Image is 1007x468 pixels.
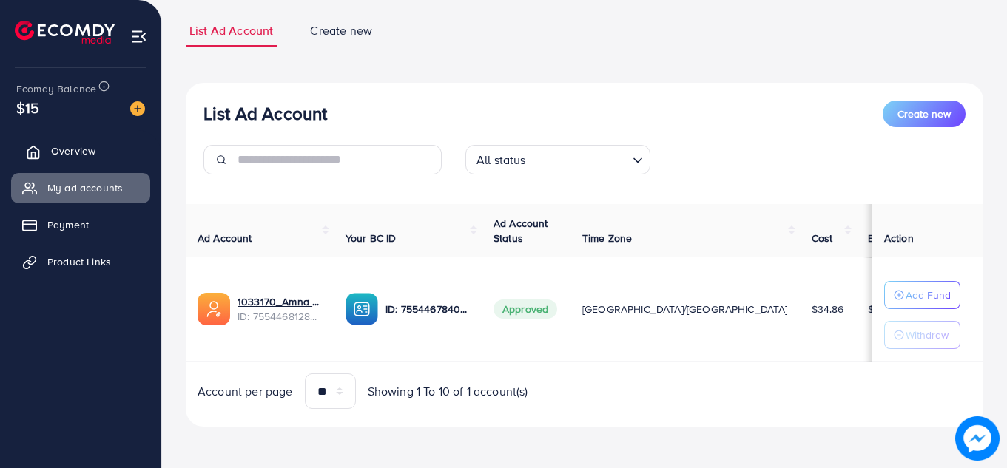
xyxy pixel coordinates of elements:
span: Cost [812,231,833,245]
span: Overview [51,143,95,158]
button: Withdraw [884,321,960,349]
span: Create new [897,106,951,121]
a: Payment [11,210,150,240]
span: My ad accounts [47,180,123,195]
span: Create new [310,22,372,39]
button: Add Fund [884,281,960,309]
div: <span class='underline'>1033170_Amna Collection_1758911713596</span></br>7554468128542195713 [238,294,322,325]
span: Time Zone [582,231,632,245]
div: Search for option [465,145,650,174]
a: 1033170_Amna Collection_1758911713596 [238,294,322,309]
span: $15 [16,97,39,118]
span: Action [884,231,914,245]
span: Payment [47,217,89,232]
img: image [130,101,145,116]
p: Withdraw [906,326,949,344]
a: Overview [11,136,150,166]
span: Product Links [47,254,111,269]
span: List Ad Account [189,22,273,39]
a: Product Links [11,247,150,277]
span: [GEOGRAPHIC_DATA]/[GEOGRAPHIC_DATA] [582,302,788,316]
a: My ad accounts [11,173,150,203]
span: All status [474,149,529,171]
span: Account per page [198,383,293,400]
img: menu [130,28,147,45]
img: ic-ba-acc.ded83a64.svg [346,293,378,325]
p: ID: 7554467840363937808 [385,300,470,318]
span: Approved [494,299,557,319]
h3: List Ad Account [203,103,327,124]
button: Create new [883,101,966,127]
p: Add Fund [906,286,951,304]
img: ic-ads-acc.e4c84228.svg [198,293,230,325]
span: Ad Account [198,231,252,245]
span: Ad Account Status [494,216,548,245]
img: logo [15,21,115,44]
input: Search for option [531,146,627,171]
span: ID: 7554468128542195713 [238,309,322,324]
span: Showing 1 To 10 of 1 account(s) [368,383,528,400]
img: image [955,416,1000,461]
span: $34.86 [812,302,844,316]
span: Your BC ID [346,231,397,245]
span: Ecomdy Balance [16,81,96,96]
